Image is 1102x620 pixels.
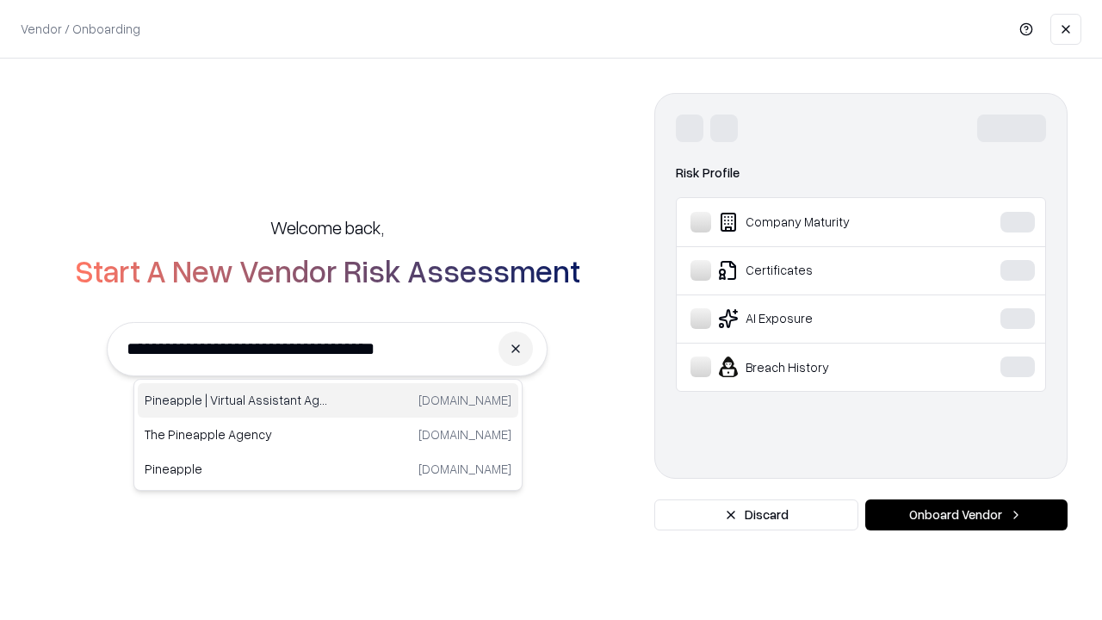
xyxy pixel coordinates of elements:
div: AI Exposure [690,308,948,329]
div: Company Maturity [690,212,948,232]
p: Vendor / Onboarding [21,20,140,38]
button: Onboard Vendor [865,499,1068,530]
h5: Welcome back, [270,215,384,239]
p: The Pineapple Agency [145,425,328,443]
p: [DOMAIN_NAME] [418,425,511,443]
p: Pineapple [145,460,328,478]
button: Discard [654,499,858,530]
p: [DOMAIN_NAME] [418,460,511,478]
p: Pineapple | Virtual Assistant Agency [145,391,328,409]
div: Certificates [690,260,948,281]
p: [DOMAIN_NAME] [418,391,511,409]
div: Suggestions [133,379,523,491]
h2: Start A New Vendor Risk Assessment [75,253,580,288]
div: Risk Profile [676,163,1046,183]
div: Breach History [690,356,948,377]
